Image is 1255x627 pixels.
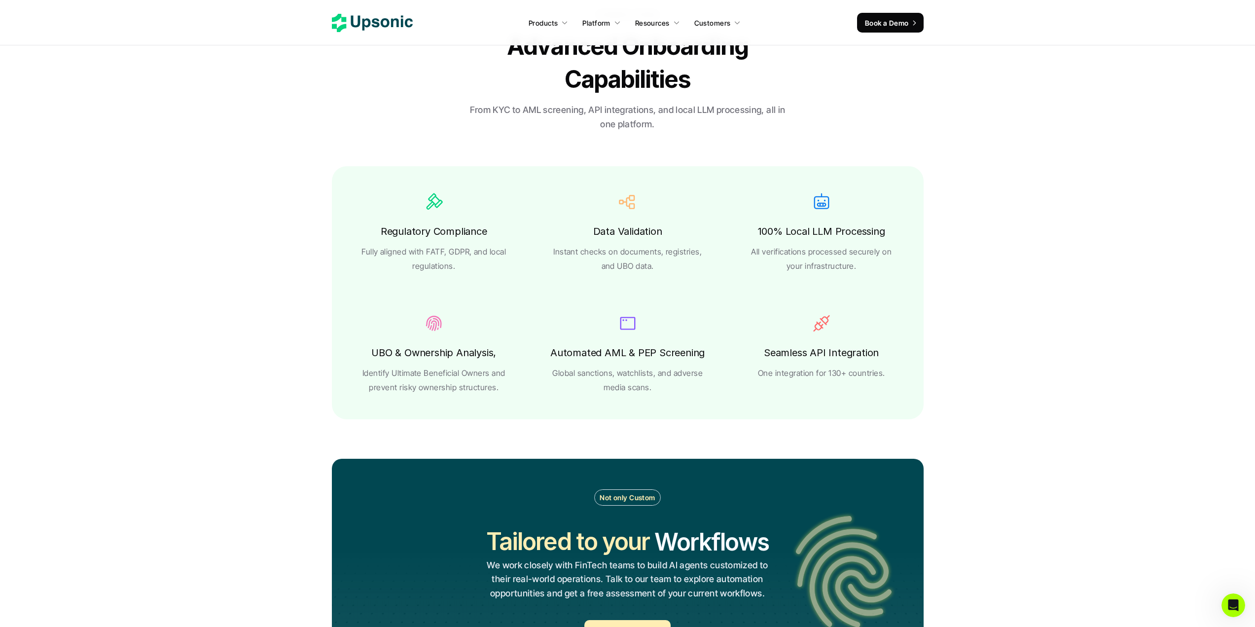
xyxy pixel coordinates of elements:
iframe: Intercom live chat [1221,593,1245,617]
p: Book a Demo [865,18,909,28]
p: Identify Ultimate Beneficial Owners and prevent risky ownership structures. [357,366,511,395]
strong: Advanced Onboarding Capabilities [507,32,753,94]
p: Resources [635,18,670,28]
a: Products [523,14,574,32]
h6: Regulatory Compliance [380,223,487,240]
p: Products [529,18,558,28]
p: Not only Custom [600,492,655,503]
h2: Tailored to your [486,525,649,558]
p: All verifications processed securely on your infrastructure. [744,245,898,273]
h6: Data Validation [593,223,662,240]
p: Fully aligned with FATF, GDPR, and local regulations. [357,245,511,273]
p: One integration for 130+ countries. [758,366,885,380]
p: Platform [582,18,610,28]
h6: Automated AML & PEP Screening [550,344,705,361]
p: Instant checks on documents, registries, and UBO data. [550,245,705,273]
h6: Seamless API Integration [764,344,879,361]
p: From KYC to AML screening, API integrations, and local LLM processing, all in one platform. [467,103,788,132]
h6: UBO & Ownership Analysis, [371,344,496,361]
p: We work closely with FinTech teams to build AI agents customized to their real-world operations. ... [486,558,769,601]
p: Customers [694,18,731,28]
p: Global sanctions, watchlists, and adverse media scans. [550,366,705,395]
h6: 100% Local LLM Processing [758,223,885,240]
h2: Workflows [654,525,769,558]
